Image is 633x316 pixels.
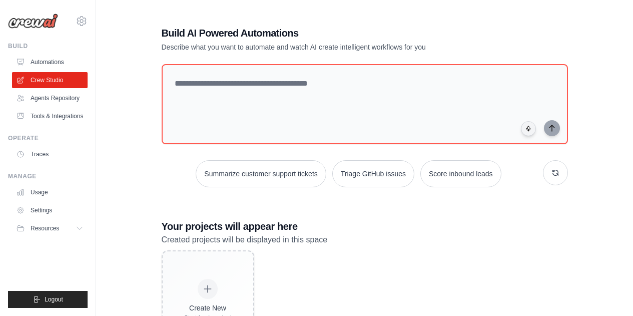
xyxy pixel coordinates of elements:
[332,160,414,187] button: Triage GitHub issues
[12,72,88,88] a: Crew Studio
[12,184,88,200] a: Usage
[8,14,58,29] img: Logo
[8,42,88,50] div: Build
[196,160,326,187] button: Summarize customer support tickets
[162,233,568,246] p: Created projects will be displayed in this space
[12,54,88,70] a: Automations
[184,303,232,313] div: Create New
[162,219,568,233] h3: Your projects will appear here
[12,220,88,236] button: Resources
[8,172,88,180] div: Manage
[8,134,88,142] div: Operate
[162,42,498,52] p: Describe what you want to automate and watch AI create intelligent workflows for you
[12,90,88,106] a: Agents Repository
[420,160,501,187] button: Score inbound leads
[162,26,498,40] h1: Build AI Powered Automations
[8,291,88,308] button: Logout
[521,121,536,136] button: Click to speak your automation idea
[12,202,88,218] a: Settings
[45,295,63,303] span: Logout
[12,108,88,124] a: Tools & Integrations
[12,146,88,162] a: Traces
[543,160,568,185] button: Get new suggestions
[31,224,59,232] span: Resources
